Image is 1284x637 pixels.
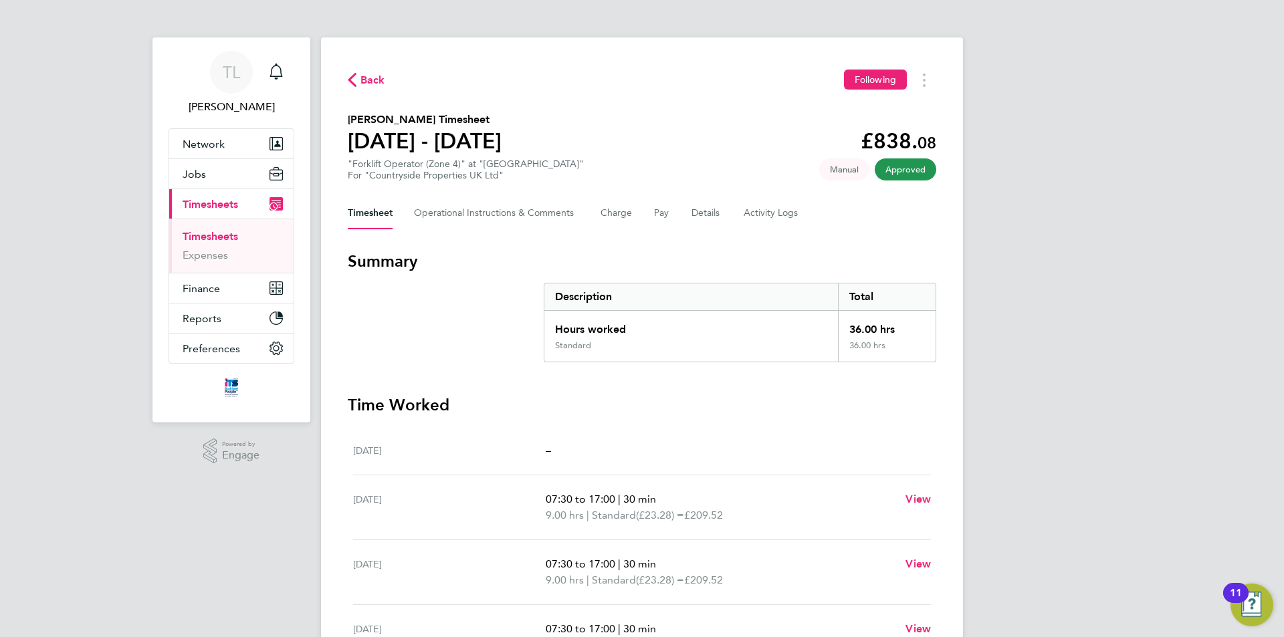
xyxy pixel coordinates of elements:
div: Standard [555,340,591,351]
div: 36.00 hrs [838,311,936,340]
span: 07:30 to 17:00 [546,622,615,635]
span: Standard [592,572,636,588]
div: 11 [1230,593,1242,610]
button: Operational Instructions & Comments [414,197,579,229]
h2: [PERSON_NAME] Timesheet [348,112,502,128]
div: Total [838,283,936,310]
a: View [905,621,931,637]
span: (£23.28) = [636,509,684,521]
div: Hours worked [544,311,838,340]
div: [DATE] [353,556,546,588]
button: Finance [169,273,294,303]
span: | [586,574,589,586]
span: 30 min [623,622,656,635]
nav: Main navigation [152,37,310,422]
span: 30 min [623,493,656,505]
span: View [905,557,931,570]
button: Timesheets Menu [912,70,936,90]
span: | [618,493,621,505]
button: Activity Logs [744,197,800,229]
span: This timesheet was manually created. [819,158,869,180]
a: Powered byEngage [203,438,260,464]
div: Summary [544,283,936,362]
span: – [546,444,551,457]
span: View [905,493,931,505]
span: This timesheet has been approved. [875,158,936,180]
a: View [905,556,931,572]
span: 9.00 hrs [546,509,584,521]
img: itsconstruction-logo-retina.png [222,377,241,398]
span: Network [183,138,225,150]
div: For "Countryside Properties UK Ltd" [348,170,584,181]
div: [DATE] [353,491,546,523]
span: Preferences [183,342,240,355]
button: Open Resource Center, 11 new notifications [1230,584,1273,626]
div: 36.00 hrs [838,340,936,362]
button: Back [348,72,385,88]
div: "Forklift Operator (Zone 4)" at "[GEOGRAPHIC_DATA]" [348,158,584,181]
span: Powered by [222,438,259,450]
span: Tim Lerwill [169,99,294,115]
button: Pay [654,197,670,229]
button: Reports [169,303,294,333]
h3: Time Worked [348,394,936,416]
span: Reports [183,312,221,325]
a: Go to home page [169,377,294,398]
button: Charge [601,197,633,229]
app-decimal: £838. [861,128,936,154]
button: Timesheet [348,197,393,229]
span: View [905,622,931,635]
button: Jobs [169,159,294,188]
span: 9.00 hrs [546,574,584,586]
span: | [586,509,589,521]
span: 07:30 to 17:00 [546,493,615,505]
a: TL[PERSON_NAME] [169,51,294,115]
button: Preferences [169,334,294,363]
div: Description [544,283,838,310]
div: [DATE] [353,442,546,459]
span: Timesheets [183,198,238,211]
span: 08 [918,133,936,152]
a: View [905,491,931,507]
span: TL [223,63,240,81]
span: Finance [183,282,220,295]
button: Following [844,70,907,90]
span: 07:30 to 17:00 [546,557,615,570]
span: | [618,557,621,570]
span: (£23.28) = [636,574,684,586]
button: Timesheets [169,189,294,219]
span: Standard [592,507,636,523]
span: Engage [222,450,259,461]
span: Jobs [183,168,206,180]
h3: Summary [348,251,936,272]
div: Timesheets [169,219,294,273]
span: Following [855,74,896,86]
a: Expenses [183,249,228,261]
h1: [DATE] - [DATE] [348,128,502,154]
button: Network [169,129,294,158]
a: Timesheets [183,230,238,243]
span: £209.52 [684,509,723,521]
span: £209.52 [684,574,723,586]
span: | [618,622,621,635]
button: Details [691,197,722,229]
span: 30 min [623,557,656,570]
span: Back [360,72,385,88]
